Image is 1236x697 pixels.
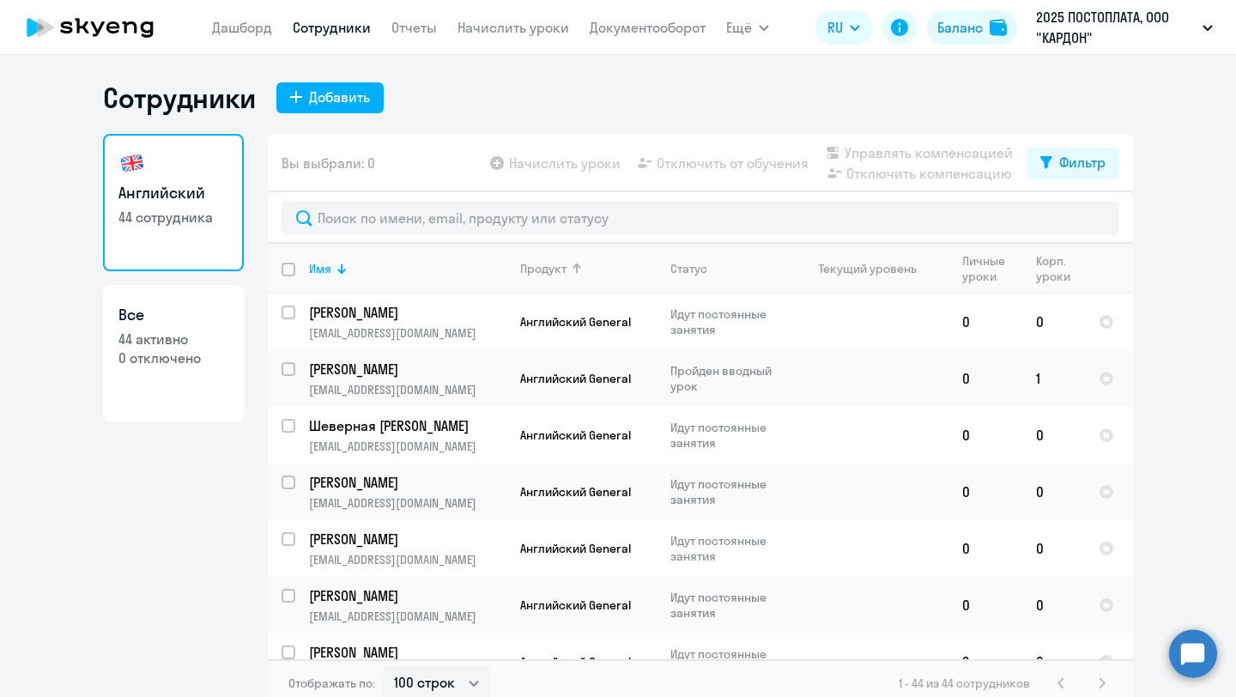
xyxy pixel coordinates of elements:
[103,134,244,271] a: Английский44 сотрудника
[726,10,769,45] button: Ещё
[1022,520,1085,577] td: 0
[927,10,1017,45] button: Балансbalance
[1036,253,1084,284] div: Корп. уроки
[1022,407,1085,464] td: 0
[1022,464,1085,520] td: 0
[309,261,331,276] div: Имя
[309,360,506,379] a: [PERSON_NAME]
[118,304,228,326] h3: Все
[309,586,506,605] a: [PERSON_NAME]
[948,633,1022,690] td: 3
[948,520,1022,577] td: 0
[1036,253,1070,284] div: Корп. уроки
[520,541,631,556] span: Английский General
[670,476,788,507] p: Идут постоянные занятия
[309,552,506,567] p: [EMAIL_ADDRESS][DOMAIN_NAME]
[309,360,503,379] p: [PERSON_NAME]
[309,473,506,492] a: [PERSON_NAME]
[827,17,843,38] span: RU
[309,609,506,624] p: [EMAIL_ADDRESS][DOMAIN_NAME]
[670,306,788,337] p: Идут постоянные занятия
[815,10,872,45] button: RU
[1022,633,1085,690] td: 0
[309,530,506,549] a: [PERSON_NAME]
[309,473,503,492] p: [PERSON_NAME]
[1027,148,1119,179] button: Фильтр
[309,303,506,322] a: [PERSON_NAME]
[309,261,506,276] div: Имя
[309,643,506,662] a: [PERSON_NAME]
[937,17,983,38] div: Баланс
[520,654,631,670] span: Английский General
[803,261,948,276] div: Текущий уровень
[948,577,1022,633] td: 0
[118,182,228,204] h3: Английский
[990,19,1007,36] img: balance
[1059,152,1106,173] div: Фильтр
[670,261,788,276] div: Статус
[1022,577,1085,633] td: 0
[288,676,375,691] span: Отображать по:
[118,149,146,177] img: english
[670,420,788,451] p: Идут постоянные занятия
[899,676,1030,691] span: 1 - 44 из 44 сотрудников
[590,19,706,36] a: Документооборот
[948,464,1022,520] td: 0
[309,303,503,322] p: [PERSON_NAME]
[309,530,503,549] p: [PERSON_NAME]
[670,363,788,394] p: Пройден вводный урок
[520,484,631,500] span: Английский General
[309,87,370,107] div: Добавить
[1036,7,1196,48] p: 2025 ПОСТОПЛАТА, ООО "КАРДОН"
[103,81,256,115] h1: Сотрудники
[520,314,631,330] span: Английский General
[309,643,503,662] p: [PERSON_NAME]
[819,261,917,276] div: Текущий уровень
[1022,294,1085,350] td: 0
[670,646,788,677] p: Идут постоянные занятия
[276,82,384,113] button: Добавить
[309,325,506,341] p: [EMAIL_ADDRESS][DOMAIN_NAME]
[293,19,371,36] a: Сотрудники
[309,416,503,435] p: Шеверная [PERSON_NAME]
[391,19,437,36] a: Отчеты
[670,590,788,621] p: Идут постоянные занятия
[1022,350,1085,407] td: 1
[309,382,506,397] p: [EMAIL_ADDRESS][DOMAIN_NAME]
[520,371,631,386] span: Английский General
[948,407,1022,464] td: 0
[520,597,631,613] span: Английский General
[962,253,1006,284] div: Личные уроки
[103,285,244,422] a: Все44 активно0 отключено
[520,427,631,443] span: Английский General
[1027,7,1221,48] button: 2025 ПОСТОПЛАТА, ООО "КАРДОН"
[309,416,506,435] a: Шеверная [PERSON_NAME]
[457,19,569,36] a: Начислить уроки
[670,261,707,276] div: Статус
[726,17,752,38] span: Ещё
[309,586,503,605] p: [PERSON_NAME]
[309,439,506,454] p: [EMAIL_ADDRESS][DOMAIN_NAME]
[520,261,656,276] div: Продукт
[670,533,788,564] p: Идут постоянные занятия
[948,294,1022,350] td: 0
[962,253,1021,284] div: Личные уроки
[520,261,566,276] div: Продукт
[948,350,1022,407] td: 0
[118,348,228,367] p: 0 отключено
[309,495,506,511] p: [EMAIL_ADDRESS][DOMAIN_NAME]
[282,153,375,173] span: Вы выбрали: 0
[118,330,228,348] p: 44 активно
[212,19,272,36] a: Дашборд
[118,208,228,227] p: 44 сотрудника
[282,201,1119,235] input: Поиск по имени, email, продукту или статусу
